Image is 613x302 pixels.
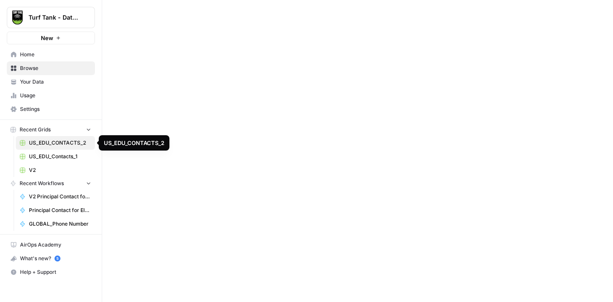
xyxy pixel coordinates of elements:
[16,163,95,177] a: V2
[104,139,164,147] div: US_EDU_CONTACTS_2
[20,64,91,72] span: Browse
[7,238,95,252] a: AirOps Academy
[20,241,91,249] span: AirOps Academy
[20,92,91,99] span: Usage
[10,10,25,25] img: Turf Tank - Data Team Logo
[29,139,91,147] span: US_EDU_CONTACTS_2
[20,180,64,187] span: Recent Workflows
[7,89,95,102] a: Usage
[29,153,91,160] span: US_EDU_Contacts_1
[7,177,95,190] button: Recent Workflows
[7,102,95,116] a: Settings
[7,75,95,89] a: Your Data
[29,166,91,174] span: V2
[20,78,91,86] span: Your Data
[56,256,58,261] text: 5
[16,136,95,150] a: US_EDU_CONTACTS_2
[54,256,60,261] a: 5
[29,193,91,200] span: V2 Principal Contact for Elementary Schools
[16,190,95,203] a: V2 Principal Contact for Elementary Schools
[16,217,95,231] a: GLOBAL_Phone Number
[29,13,80,22] span: Turf Tank - Data Team
[7,7,95,28] button: Workspace: Turf Tank - Data Team
[29,206,91,214] span: Principal Contact for Elementary Schools
[7,61,95,75] a: Browse
[41,34,53,42] span: New
[16,150,95,163] a: US_EDU_Contacts_1
[7,265,95,279] button: Help + Support
[20,51,91,58] span: Home
[29,220,91,228] span: GLOBAL_Phone Number
[20,268,91,276] span: Help + Support
[7,252,95,265] button: What's new? 5
[7,32,95,44] button: New
[16,203,95,217] a: Principal Contact for Elementary Schools
[7,123,95,136] button: Recent Grids
[20,126,51,134] span: Recent Grids
[7,252,95,265] div: What's new?
[7,48,95,61] a: Home
[20,105,91,113] span: Settings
